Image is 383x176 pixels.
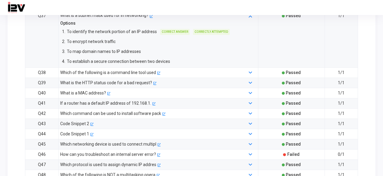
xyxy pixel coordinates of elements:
[107,92,110,95] mat-icon: open_in_new
[60,58,67,65] span: 4.
[25,98,59,108] td: Q41
[338,13,344,18] span: 1/1
[157,153,160,157] mat-icon: open_in_new
[286,91,301,95] span: Passed
[60,141,156,147] div: Which networking device is used to connect multipl
[149,15,153,18] mat-icon: open_in_new
[25,78,59,88] td: Q39
[60,38,67,45] span: 2.
[286,121,301,126] span: Passed
[286,131,301,136] span: Passed
[286,142,301,147] span: Passed
[67,58,170,65] div: To establish a secure connection between two devices
[338,121,344,126] span: 1/1
[157,72,160,75] mat-icon: open_in_new
[338,131,344,136] span: 1/1
[67,48,141,55] div: To map domain names to IP addresses
[25,159,59,170] td: Q47
[25,129,59,139] td: Q44
[338,111,344,116] span: 1/1
[286,80,301,85] span: Passed
[25,119,59,129] td: Q43
[160,29,190,35] span: CORRECT ANSWER
[8,2,25,14] img: logo
[60,100,151,107] div: If a router has a default IP address of 192.168.1.
[153,82,156,85] mat-icon: open_in_new
[338,70,344,75] span: 1/1
[60,151,156,158] div: How can you troubleshoot an internal server error?
[25,149,59,159] td: Q46
[152,102,155,106] mat-icon: open_in_new
[338,80,344,85] span: 1/1
[90,123,93,126] mat-icon: open_in_new
[286,13,301,18] span: Passed
[67,38,116,45] div: To encrypt network traffic
[162,113,165,116] mat-icon: open_in_new
[338,152,344,157] span: 0/1
[60,28,67,35] span: 1.
[25,67,59,78] td: Q38
[25,139,59,149] td: Q45
[60,120,89,127] div: Code Snippet 2
[60,69,156,76] div: Which of the following is a command line tool used
[338,142,344,147] span: 1/1
[193,29,230,35] span: CORRECTLY ATTEMPTED
[286,70,301,75] span: Passed
[60,48,67,55] span: 3.
[25,11,59,67] td: Q37
[338,101,344,106] span: 1/1
[60,161,156,168] div: Which protocol is used to assign dynamic IP addres
[338,162,344,167] span: 1/1
[60,90,106,96] div: What is a MAC address?
[286,111,301,116] span: Passed
[60,79,152,86] div: What is the HTTP status code for a bad request?
[287,152,300,157] span: Failed
[90,133,93,136] mat-icon: open_in_new
[60,20,76,26] div: Options
[157,164,160,167] mat-icon: open_in_new
[60,131,89,137] div: Code Snippet 1
[286,101,301,106] span: Passed
[25,108,59,119] td: Q42
[60,12,148,19] div: What is a subnet mask used for in networking?
[286,162,301,167] span: Passed
[25,88,59,98] td: Q40
[60,110,161,117] div: Which command can be used to install software pack
[157,143,160,147] mat-icon: open_in_new
[338,91,344,95] span: 1/1
[67,28,157,35] div: To identify the network portion of an IP address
